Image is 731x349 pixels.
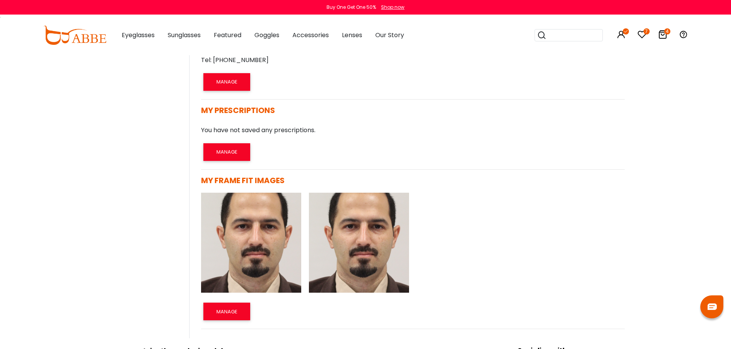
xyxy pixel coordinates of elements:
[122,31,155,39] span: Eyeglasses
[201,105,275,116] span: MY PRESCRIPTIONS
[309,193,409,293] img: ...
[168,31,201,39] span: Sunglasses
[658,31,667,40] a: 4
[637,31,647,40] a: 7
[201,56,625,65] p: Tel: [PHONE_NUMBER]
[201,175,285,186] span: MY FRAME FIT IMAGES
[203,143,250,161] button: MANAGE
[201,126,625,135] p: You have not saved any prescriptions.
[375,31,404,39] span: Our Story
[327,4,376,11] div: Buy One Get One 50%
[381,4,404,11] div: Shop now
[201,147,252,156] a: MANAGE
[342,31,362,39] span: Lenses
[708,303,717,310] img: chat
[203,303,250,320] button: MANAGE
[214,31,241,39] span: Featured
[664,28,670,34] i: 4
[377,4,404,10] a: Shop now
[644,28,650,34] i: 7
[292,31,329,39] span: Accessories
[201,77,252,86] a: MANAGE
[43,26,106,45] img: abbeglasses.com
[201,307,252,316] a: MANAGE
[201,193,301,293] img: ...
[254,31,279,39] span: Goggles
[203,73,250,91] button: MANAGE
